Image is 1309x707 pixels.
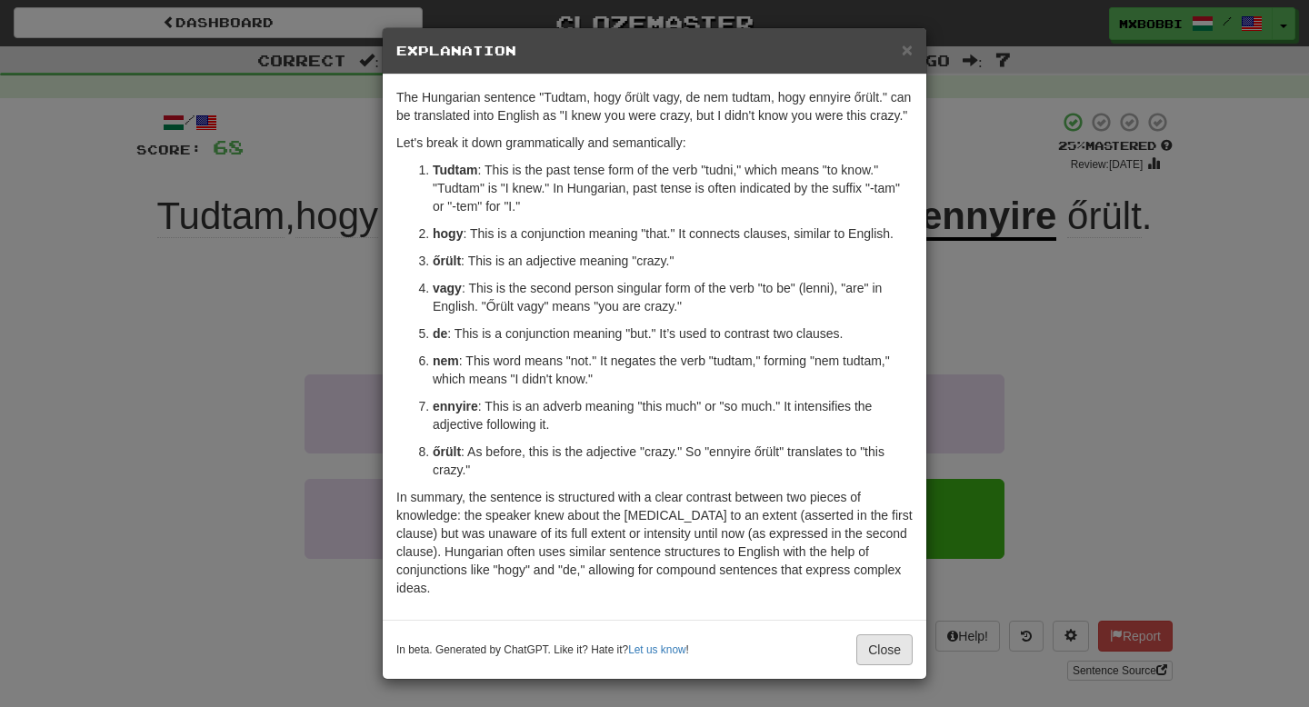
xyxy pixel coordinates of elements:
strong: vagy [433,281,462,295]
h5: Explanation [396,42,913,60]
p: : This word means "not." It negates the verb "tudtam," forming "nem tudtam," which means "I didn'... [433,352,913,388]
strong: de [433,326,447,341]
span: × [902,39,913,60]
p: : This is a conjunction meaning "but." It’s used to contrast two clauses. [433,324,913,343]
p: : This is the past tense form of the verb "tudni," which means "to know." "Tudtam" is "I knew." I... [433,161,913,215]
p: : This is an adverb meaning "this much" or "so much." It intensifies the adjective following it. [433,397,913,433]
p: Let's break it down grammatically and semantically: [396,134,913,152]
p: In summary, the sentence is structured with a clear contrast between two pieces of knowledge: the... [396,488,913,597]
p: The Hungarian sentence "Tudtam, hogy őrült vagy, de nem tudtam, hogy ennyire őrült." can be trans... [396,88,913,124]
p: : As before, this is the adjective "crazy." So "ennyire őrült" translates to "this crazy." [433,443,913,479]
p: : This is the second person singular form of the verb "to be" (lenni), "are" in English. "Őrült v... [433,279,913,315]
strong: ennyire [433,399,478,413]
strong: nem [433,353,459,368]
button: Close [856,634,913,665]
strong: hogy [433,226,463,241]
small: In beta. Generated by ChatGPT. Like it? Hate it? ! [396,642,689,658]
button: Close [902,40,913,59]
strong: Tudtam [433,163,478,177]
a: Let us know [628,643,685,656]
strong: őrült [433,444,461,459]
p: : This is an adjective meaning "crazy." [433,252,913,270]
strong: őrült [433,254,461,268]
p: : This is a conjunction meaning "that." It connects clauses, similar to English. [433,224,913,243]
